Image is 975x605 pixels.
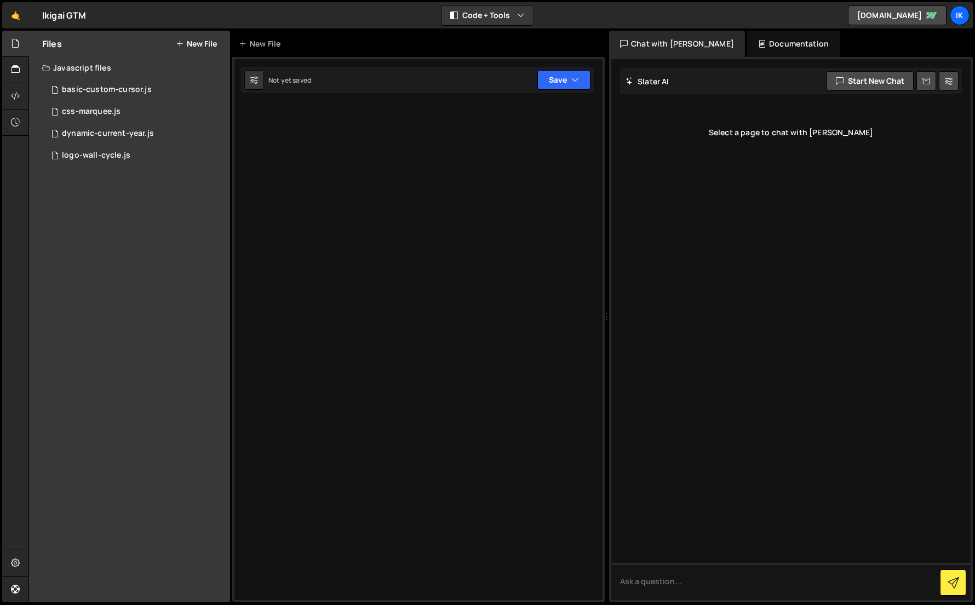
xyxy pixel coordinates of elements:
div: basic-custom-cursor.js [62,85,152,95]
button: Code + Tools [441,5,534,25]
div: 16677/45530.js [42,101,230,123]
div: 16677/45518.js [42,123,230,145]
button: Start new chat [827,71,914,91]
button: Save [537,70,590,90]
h2: Files [42,38,62,50]
div: logo-wall-cycle.js [62,151,130,160]
div: Documentation [747,31,840,57]
button: New File [176,39,217,48]
div: Not yet saved [268,76,311,85]
a: [DOMAIN_NAME] [848,5,947,25]
div: Javascript files [29,57,230,79]
div: dynamic-current-year.js [62,129,154,139]
a: Ik [950,5,970,25]
div: 16677/45527.js [42,79,230,101]
div: Ikigai GTM [42,9,87,22]
div: 16677/45523.js [42,145,230,166]
div: Chat with [PERSON_NAME] [609,31,745,57]
h2: Slater AI [626,76,669,87]
div: New File [239,38,285,49]
div: css-marquee.js [62,107,121,117]
a: 🤙 [2,2,29,28]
